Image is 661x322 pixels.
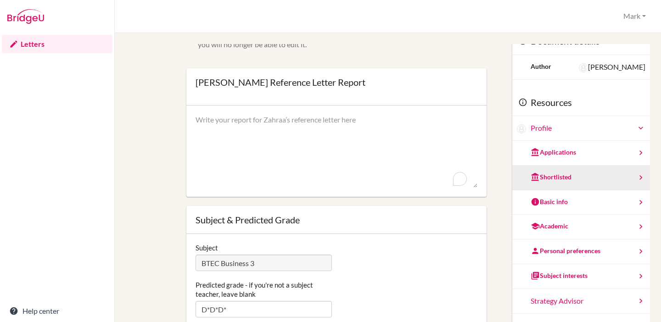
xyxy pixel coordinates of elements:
[531,148,576,157] div: Applications
[512,141,650,166] a: Applications
[2,302,112,320] a: Help center
[7,9,44,24] img: Bridge-U
[512,289,650,314] a: Strategy Advisor
[512,89,650,117] div: Resources
[512,264,650,289] a: Subject interests
[531,62,551,71] div: Author
[196,115,477,188] textarea: To enrich screen reader interactions, please activate Accessibility in Grammarly extension settings
[531,222,568,231] div: Academic
[579,62,645,72] div: [PERSON_NAME]
[512,239,650,264] a: Personal preferences
[2,35,112,53] a: Letters
[196,215,477,224] div: Subject & Predicted Grade
[512,190,650,215] a: Basic info
[619,8,650,25] button: Mark
[196,280,332,299] label: Predicted grade - if you're not a subject teacher, leave blank
[579,63,588,72] img: Jessica Solomon
[196,78,365,87] div: [PERSON_NAME] Reference Letter Report
[517,124,526,133] img: Zahraa Alsaffar
[196,243,218,252] label: Subject
[531,246,600,255] div: Personal preferences
[531,271,588,280] div: Subject interests
[531,172,571,182] div: Shortlisted
[512,215,650,239] a: Academic
[512,166,650,190] a: Shortlisted
[531,197,568,206] div: Basic info
[531,123,645,133] a: Profile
